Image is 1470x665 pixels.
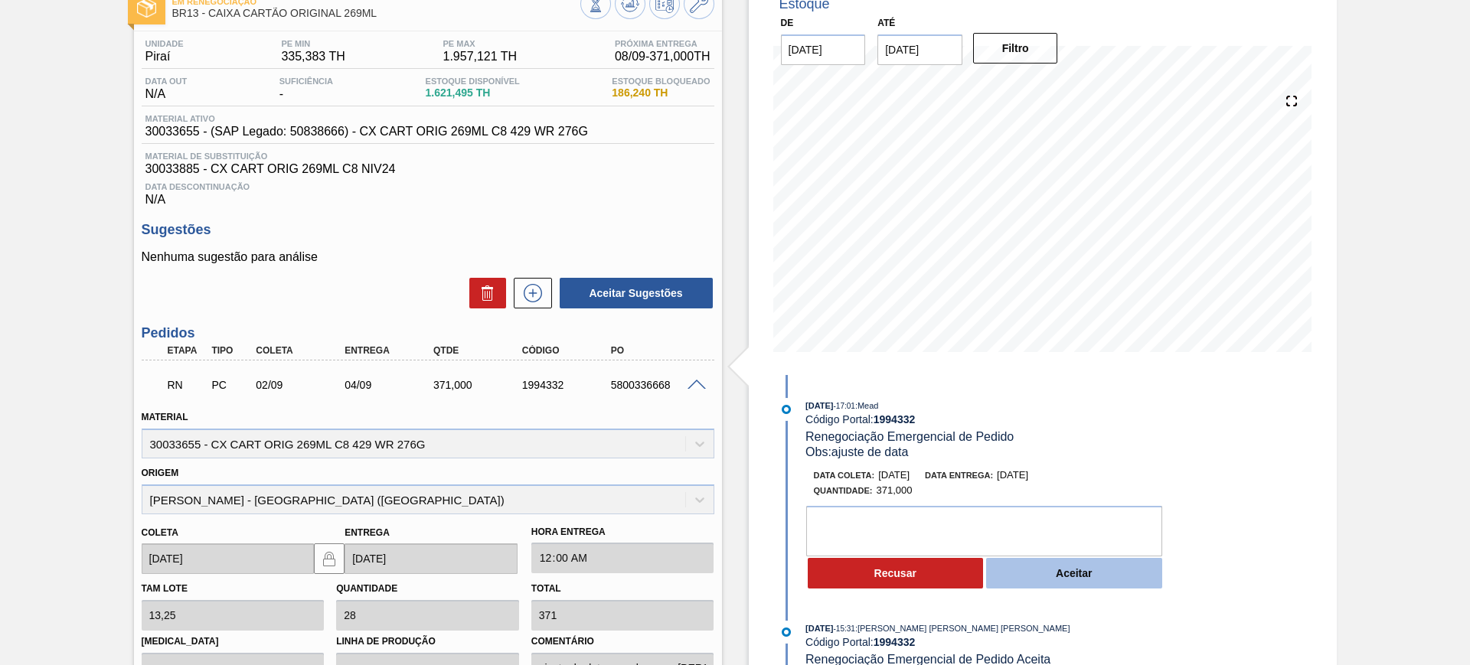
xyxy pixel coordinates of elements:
[834,624,855,633] span: - 15:31
[814,486,873,495] span: Quantidade :
[430,345,529,356] div: Qtde
[145,152,710,161] span: Material de Substituição
[615,39,710,48] span: Próxima Entrega
[426,87,520,99] span: 1.621,495 TH
[145,77,188,86] span: Data out
[345,527,390,538] label: Entrega
[531,631,714,653] label: Comentário
[612,87,710,99] span: 186,240 TH
[808,558,984,588] button: Recusar
[279,77,333,86] span: Suficiência
[805,445,908,458] span: Obs: ajuste de data
[142,325,714,341] h3: Pedidos
[142,468,179,478] label: Origem
[164,368,210,402] div: Em renegociação
[443,39,517,48] span: PE MAX
[145,182,710,191] span: Data Descontinuação
[805,624,833,633] span: [DATE]
[531,583,561,594] label: Total
[782,405,791,414] img: atual
[142,543,315,574] input: dd/mm/yyyy
[172,8,580,19] span: BR13 - CAIXA CARTÃO ORIGINAL 269ML
[997,469,1028,481] span: [DATE]
[782,628,791,637] img: atual
[986,558,1162,588] button: Aceitar
[142,412,188,422] label: Material
[281,50,345,64] span: 335,383 TH
[781,18,794,28] label: De
[877,484,913,496] span: 371,000
[341,345,440,356] div: Entrega
[612,77,710,86] span: Estoque Bloqueado
[142,222,714,238] h3: Sugestões
[252,345,351,356] div: Coleta
[345,543,518,574] input: dd/mm/yyyy
[607,345,707,356] div: PO
[855,624,1070,633] span: : [PERSON_NAME] [PERSON_NAME] [PERSON_NAME]
[430,379,529,391] div: 371,000
[874,636,916,648] strong: 1994332
[531,521,714,543] label: Hora Entrega
[878,469,910,481] span: [DATE]
[142,631,325,653] label: [MEDICAL_DATA]
[142,250,714,264] p: Nenhuma sugestão para análise
[834,402,855,410] span: - 17:01
[145,39,184,48] span: Unidade
[145,114,588,123] span: Material ativo
[518,379,618,391] div: 1994332
[336,583,397,594] label: Quantidade
[877,18,895,28] label: Até
[281,39,345,48] span: PE MIN
[142,77,191,101] div: N/A
[607,379,707,391] div: 5800336668
[781,34,866,65] input: dd/mm/yyyy
[341,379,440,391] div: 04/09/2025
[336,631,519,653] label: Linha de Produção
[320,549,338,568] img: locked
[207,345,253,356] div: Tipo
[805,413,1169,425] div: Código Portal:
[168,379,206,391] p: RN
[855,401,879,410] span: : Mead
[142,583,188,594] label: Tam lote
[207,379,253,391] div: Pedido de Compra
[518,345,618,356] div: Código
[805,636,1169,648] div: Código Portal:
[426,77,520,86] span: Estoque Disponível
[805,401,833,410] span: [DATE]
[877,34,962,65] input: dd/mm/yyyy
[552,276,714,310] div: Aceitar Sugestões
[314,543,345,574] button: locked
[145,125,588,139] span: 30033655 - (SAP Legado: 50838666) - CX CART ORIG 269ML C8 429 WR 276G
[164,345,210,356] div: Etapa
[145,50,184,64] span: Piraí
[462,278,506,308] div: Excluir Sugestões
[814,471,875,480] span: Data coleta:
[615,50,710,64] span: 08/09 - 371,000 TH
[560,278,713,308] button: Aceitar Sugestões
[506,278,552,308] div: Nova sugestão
[874,413,916,425] strong: 1994332
[145,162,710,176] span: 30033885 - CX CART ORIG 269ML C8 NIV24
[252,379,351,391] div: 02/09/2025
[276,77,337,101] div: -
[973,33,1058,64] button: Filtro
[443,50,517,64] span: 1.957,121 TH
[142,527,178,538] label: Coleta
[925,471,993,480] span: Data entrega:
[805,430,1014,443] span: Renegociação Emergencial de Pedido
[142,176,714,207] div: N/A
